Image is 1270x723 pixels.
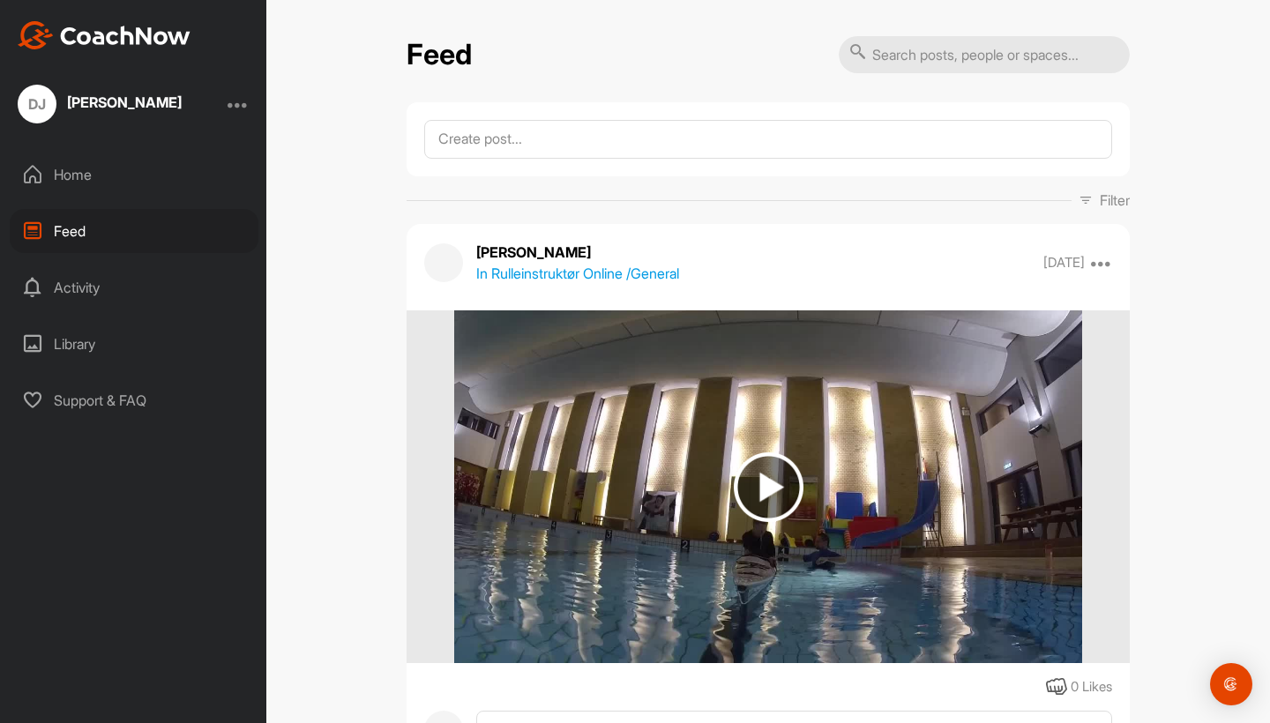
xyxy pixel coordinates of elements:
p: Filter [1100,190,1130,211]
div: Open Intercom Messenger [1210,663,1252,705]
div: Home [10,153,258,197]
p: In Rulleinstruktør Online / General [476,263,679,284]
div: Library [10,322,258,366]
div: Support & FAQ [10,378,258,422]
p: [DATE] [1043,254,1085,272]
img: play [734,452,803,522]
img: media [454,310,1081,663]
div: DJ [18,85,56,123]
div: [PERSON_NAME] [67,95,182,109]
div: 0 Likes [1071,677,1112,697]
div: Activity [10,265,258,309]
img: CoachNow [18,21,190,49]
div: Feed [10,209,258,253]
h2: Feed [407,38,472,72]
p: [PERSON_NAME] [476,242,679,263]
input: Search posts, people or spaces... [839,36,1130,73]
